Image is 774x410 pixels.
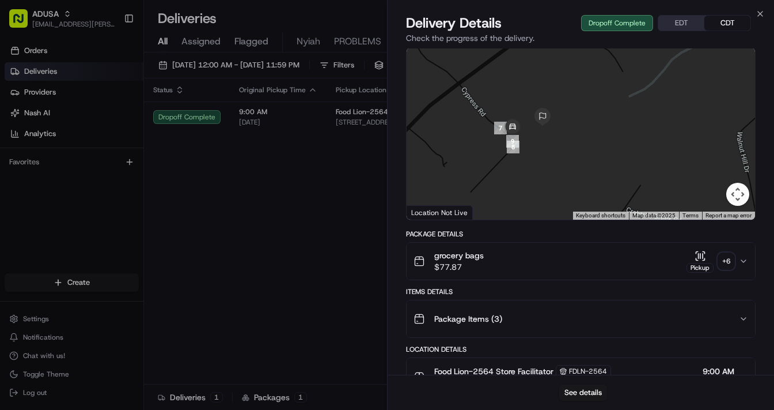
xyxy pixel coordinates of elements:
button: Pickup [686,250,714,273]
a: 📗Knowledge Base [7,163,93,183]
img: Google [409,205,447,220]
span: FDLN-2564 [569,367,607,376]
button: CDT [704,16,750,31]
span: Package Items ( 3 ) [434,313,502,325]
img: 1736555255976-a54dd68f-1ca7-489b-9aae-adbdc363a1c4 [12,110,32,131]
button: Food Lion-2564 Store FacilitatorFDLN-25649:00 AM [407,358,755,396]
div: Items Details [406,287,756,296]
p: Welcome 👋 [12,46,210,65]
button: Pickup+6 [686,250,734,273]
button: EDT [658,16,704,31]
img: Nash [12,12,35,35]
a: Open this area in Google Maps (opens a new window) [409,205,447,220]
a: Powered byPylon [81,195,139,204]
span: $77.87 [434,261,484,273]
div: Start new chat [39,110,189,122]
p: Check the progress of the delivery. [406,32,756,44]
div: 8 [507,141,519,153]
div: Package Details [406,230,756,239]
button: grocery bags$77.87Pickup+6 [407,243,755,280]
span: Pylon [115,195,139,204]
span: Delivery Details [406,14,502,32]
input: Clear [30,74,190,86]
button: Keyboard shortcuts [576,212,625,220]
button: Map camera controls [726,183,749,206]
span: Food Lion-2564 Store Facilitator [434,366,553,377]
div: 💻 [97,168,107,178]
button: Package Items (3) [407,300,755,337]
span: grocery bags [434,250,484,261]
div: 📗 [12,168,21,178]
div: Location Not Live [407,205,473,220]
div: 7 [494,122,507,134]
div: 9 [506,135,519,148]
span: Knowledge Base [23,167,88,179]
div: We're available if you need us! [39,122,146,131]
div: Pickup [686,263,714,273]
div: + 6 [718,253,734,269]
button: Start new chat [196,114,210,127]
span: API Documentation [109,167,185,179]
a: 💻API Documentation [93,163,189,183]
a: Terms (opens in new tab) [682,212,699,219]
span: Map data ©2025 [632,212,676,219]
a: Report a map error [705,212,752,219]
span: 9:00 AM [703,366,734,377]
div: Location Details [406,345,756,354]
button: See details [559,385,607,401]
